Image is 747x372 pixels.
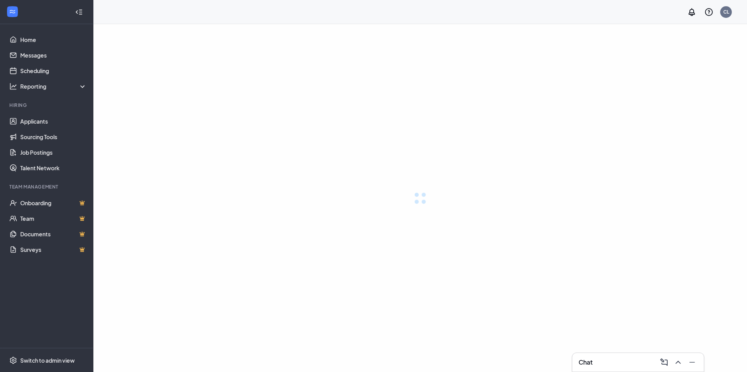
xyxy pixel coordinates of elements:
[9,356,17,364] svg: Settings
[20,47,87,63] a: Messages
[9,8,16,16] svg: WorkstreamLogo
[723,9,729,15] div: CL
[9,183,85,190] div: Team Management
[671,356,684,369] button: ChevronUp
[685,356,698,369] button: Minimize
[20,32,87,47] a: Home
[20,211,87,226] a: TeamCrown
[20,160,87,176] a: Talent Network
[657,356,670,369] button: ComposeMessage
[20,114,87,129] a: Applicants
[20,242,87,257] a: SurveysCrown
[20,82,87,90] div: Reporting
[9,102,85,108] div: Hiring
[20,226,87,242] a: DocumentsCrown
[659,358,669,367] svg: ComposeMessage
[20,356,75,364] div: Switch to admin view
[673,358,683,367] svg: ChevronUp
[687,7,696,17] svg: Notifications
[20,63,87,79] a: Scheduling
[20,145,87,160] a: Job Postings
[9,82,17,90] svg: Analysis
[20,129,87,145] a: Sourcing Tools
[704,7,714,17] svg: QuestionInfo
[20,195,87,211] a: OnboardingCrown
[75,8,83,16] svg: Collapse
[687,358,697,367] svg: Minimize
[579,358,593,367] h3: Chat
